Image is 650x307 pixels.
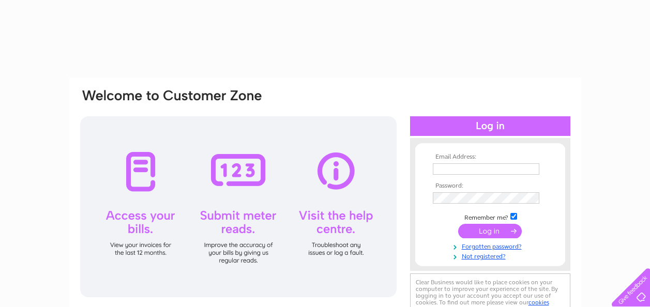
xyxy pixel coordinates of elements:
[430,211,550,222] td: Remember me?
[433,251,550,260] a: Not registered?
[433,241,550,251] a: Forgotten password?
[458,224,522,238] input: Submit
[430,182,550,190] th: Password:
[430,153,550,161] th: Email Address:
